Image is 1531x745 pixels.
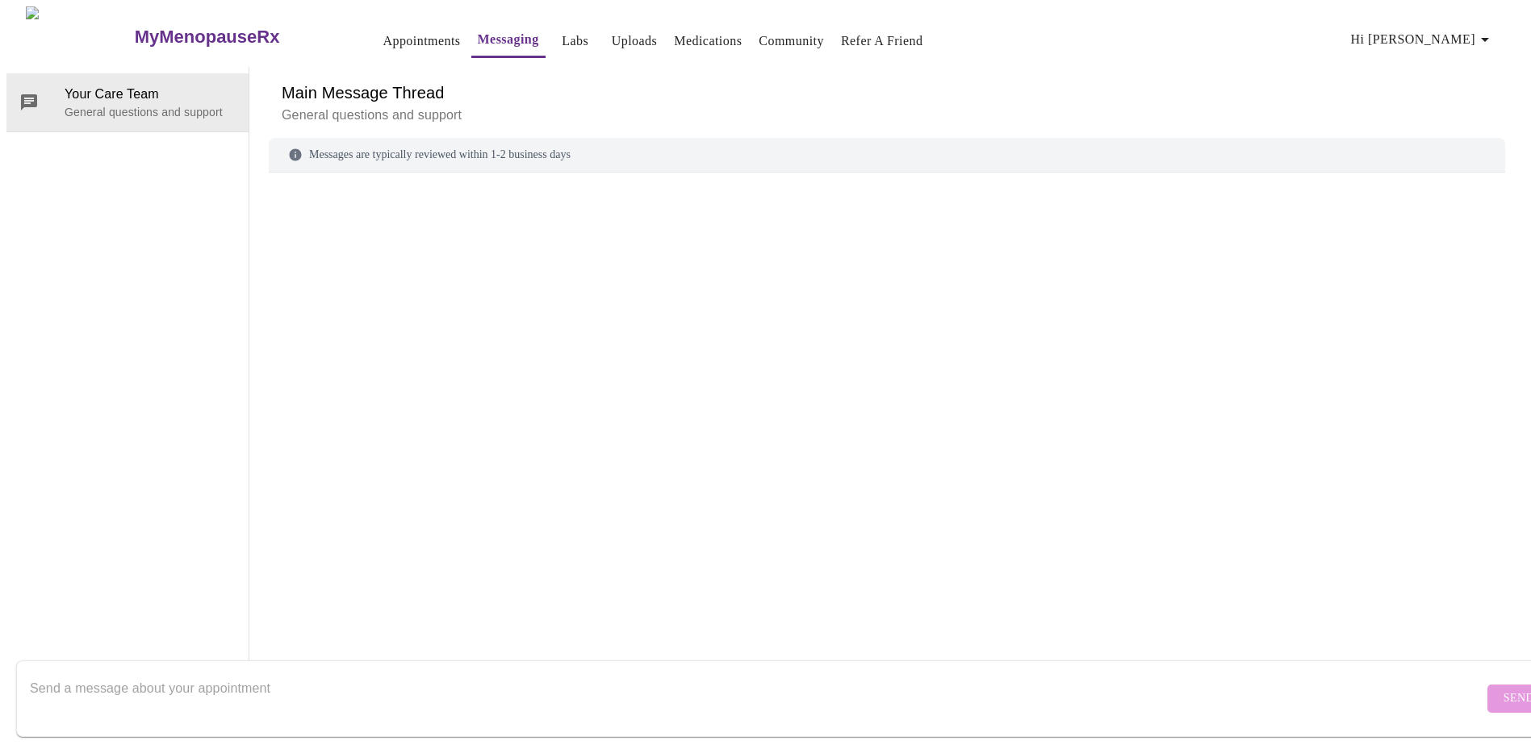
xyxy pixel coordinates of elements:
div: Messages are typically reviewed within 1-2 business days [269,138,1505,173]
button: Community [752,25,830,57]
span: Your Care Team [65,85,236,104]
a: Medications [674,30,742,52]
a: Refer a Friend [841,30,923,52]
textarea: Send a message about your appointment [30,672,1483,724]
a: Appointments [383,30,460,52]
a: Uploads [612,30,658,52]
p: General questions and support [65,104,236,120]
img: MyMenopauseRx Logo [26,6,132,67]
button: Uploads [605,25,664,57]
button: Labs [550,25,601,57]
div: Your Care TeamGeneral questions and support [6,73,249,131]
button: Hi [PERSON_NAME] [1345,23,1501,56]
h3: MyMenopauseRx [135,27,280,48]
a: Labs [562,30,588,52]
button: Medications [667,25,748,57]
button: Appointments [376,25,466,57]
a: Community [759,30,824,52]
span: Hi [PERSON_NAME] [1351,28,1495,51]
button: Messaging [471,23,546,58]
a: Messaging [478,28,539,51]
h6: Main Message Thread [282,80,1492,106]
p: General questions and support [282,106,1492,125]
a: MyMenopauseRx [132,9,344,65]
button: Refer a Friend [835,25,930,57]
